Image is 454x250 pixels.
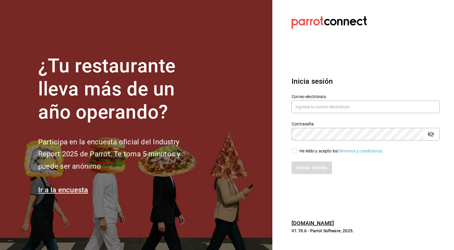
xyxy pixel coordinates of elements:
[38,186,88,194] a: Ir a la encuesta
[292,95,440,99] label: Correo electrónico
[299,148,383,154] div: He leído y acepto los
[338,149,383,153] a: Términos y condiciones.
[292,101,440,113] input: Ingresa tu correo electrónico
[292,228,440,234] p: V1.70.6 - Parrot Software, 2025.
[38,136,200,173] h2: Participa en la encuesta oficial del Industry Report 2025 de Parrot. Te toma 5 minutos y puede se...
[426,129,436,139] button: passwordField
[38,55,200,124] h1: ¿Tu restaurante lleva más de un año operando?
[292,76,440,87] h3: Inicia sesión
[292,220,334,226] a: [DOMAIN_NAME]
[292,122,440,126] label: Contraseña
